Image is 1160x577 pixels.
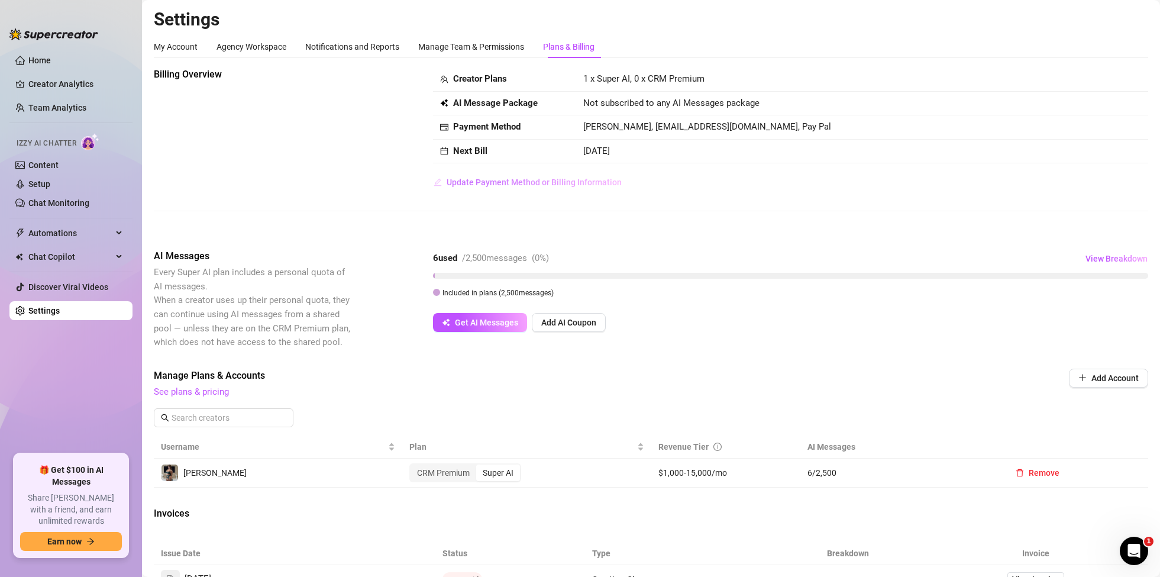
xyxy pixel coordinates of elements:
h2: Settings [154,8,1148,31]
th: Issue Date [154,542,435,565]
th: Breakdown [773,542,923,565]
span: Automations [28,224,112,243]
iframe: Intercom live chat [1120,537,1148,565]
strong: Next Bill [453,146,487,156]
span: Included in plans ( 2,500 messages) [442,289,554,297]
strong: 6 used [433,253,457,263]
span: Share [PERSON_NAME] with a friend, and earn unlimited rewards [20,492,122,527]
span: View Breakdown [1085,254,1148,263]
span: delete [1016,469,1024,477]
div: Agency Workspace [217,40,286,53]
span: info-circle [713,443,722,451]
div: Notifications and Reports [305,40,399,53]
span: Get AI Messages [455,318,518,327]
strong: Payment Method [453,121,521,132]
a: Setup [28,179,50,189]
span: Izzy AI Chatter [17,138,76,149]
button: Add AI Coupon [532,313,606,332]
div: segmented control [409,463,521,482]
span: [PERSON_NAME], [EMAIL_ADDRESS][DOMAIN_NAME], Pay Pal [583,121,831,132]
span: [DATE] [583,146,610,156]
button: Remove [1006,463,1069,482]
a: Creator Analytics [28,75,123,94]
button: View Breakdown [1085,249,1148,268]
span: Plan [409,440,634,453]
span: Not subscribed to any AI Messages package [583,96,760,111]
button: Add Account [1069,369,1148,388]
span: search [161,414,169,422]
span: plus [1078,373,1087,382]
span: Add Account [1091,373,1139,383]
td: $1,000-15,000/mo [651,459,800,488]
div: Manage Team & Permissions [418,40,524,53]
div: CRM Premium [411,465,476,481]
span: AI Messages [154,249,353,263]
span: calendar [440,147,448,155]
button: Earn nowarrow-right [20,532,122,551]
span: credit-card [440,123,448,131]
span: Billing Overview [154,67,353,82]
div: Plans & Billing [543,40,594,53]
span: Revenue Tier [658,442,709,452]
img: Billie [161,465,178,481]
img: Chat Copilot [15,253,23,261]
a: Content [28,160,59,170]
input: Search creators [172,411,277,424]
a: Team Analytics [28,103,86,112]
button: Get AI Messages [433,313,527,332]
span: Update Payment Method or Billing Information [447,178,622,187]
span: Invoices [154,507,353,521]
span: Remove [1029,468,1059,478]
span: 1 [1144,537,1153,546]
span: Manage Plans & Accounts [154,369,988,383]
strong: Creator Plans [453,73,507,84]
span: arrow-right [86,537,95,546]
th: Type [585,542,773,565]
span: / 2,500 messages [462,253,527,263]
img: AI Chatter [81,133,99,150]
span: Every Super AI plan includes a personal quota of AI messages. When a creator uses up their person... [154,267,350,347]
a: Chat Monitoring [28,198,89,208]
a: See plans & pricing [154,386,229,397]
img: logo-BBDzfeDw.svg [9,28,98,40]
th: AI Messages [800,436,999,459]
th: Username [154,436,402,459]
th: Status [435,542,586,565]
th: Invoice [923,542,1148,565]
span: team [440,75,448,83]
span: thunderbolt [15,228,25,238]
div: My Account [154,40,198,53]
span: ( 0 %) [532,253,549,263]
strong: AI Message Package [453,98,538,108]
button: Update Payment Method or Billing Information [433,173,622,192]
span: Add AI Coupon [541,318,596,327]
span: [PERSON_NAME] [183,468,247,478]
th: Plan [402,436,651,459]
a: Home [28,56,51,65]
span: Username [161,440,386,453]
span: edit [434,178,442,186]
span: 6 / 2,500 [807,466,992,479]
a: Settings [28,306,60,315]
a: Discover Viral Videos [28,282,108,292]
span: 1 x Super AI, 0 x CRM Premium [583,73,705,84]
div: Super AI [476,465,520,481]
span: 🎁 Get $100 in AI Messages [20,465,122,488]
span: Chat Copilot [28,247,112,266]
span: Earn now [47,537,82,546]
